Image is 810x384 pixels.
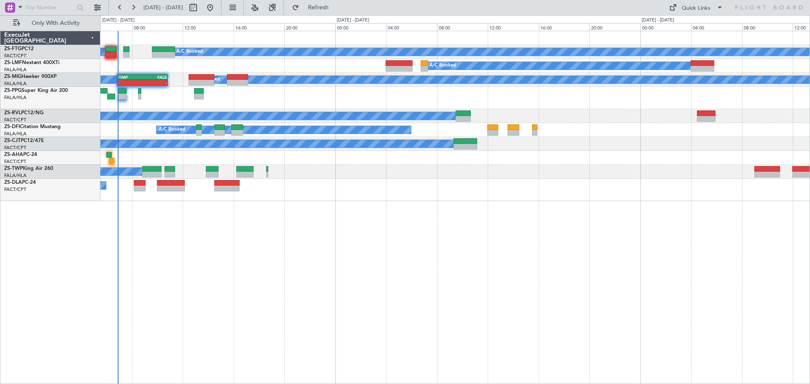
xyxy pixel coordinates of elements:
[4,88,22,93] span: ZS-PPG
[26,1,74,14] input: Trip Number
[142,75,167,80] div: FALE
[429,59,456,72] div: A/C Booked
[4,166,53,171] a: ZS-TWPKing Air 260
[288,1,339,14] button: Refresh
[4,145,26,151] a: FACT/CPT
[4,138,44,143] a: ZS-CJTPC12/47E
[4,152,37,157] a: ZS-AHAPC-24
[4,124,20,129] span: ZS-DFI
[118,80,143,85] div: -
[4,117,26,123] a: FACT/CPT
[337,17,369,24] div: [DATE] - [DATE]
[234,23,285,31] div: 16:00
[4,138,21,143] span: ZS-CJT
[665,1,727,14] button: Quick Links
[4,88,68,93] a: ZS-PPGSuper King Air 200
[4,158,26,165] a: FACT/CPT
[4,74,57,79] a: ZS-MIGHawker 900XP
[4,60,22,65] span: ZS-LMF
[102,17,135,24] div: [DATE] - [DATE]
[386,23,437,31] div: 04:00
[4,124,61,129] a: ZS-DFICitation Mustang
[4,180,22,185] span: ZS-DLA
[143,4,183,11] span: [DATE] - [DATE]
[22,20,89,26] span: Only With Activity
[691,23,742,31] div: 04:00
[183,23,234,31] div: 12:00
[4,46,34,51] a: ZS-FTGPC12
[4,74,22,79] span: ZS-MIG
[81,23,132,31] div: 04:00
[4,110,21,115] span: ZS-RVL
[159,124,185,136] div: A/C Booked
[4,180,36,185] a: ZS-DLAPC-24
[118,75,143,80] div: FIMP
[4,94,27,101] a: FALA/HLA
[4,172,27,179] a: FALA/HLA
[642,17,674,24] div: [DATE] - [DATE]
[335,23,386,31] div: 00:00
[142,80,167,85] div: -
[4,166,23,171] span: ZS-TWP
[176,46,203,58] div: A/C Booked
[301,5,336,11] span: Refresh
[4,53,26,59] a: FACT/CPT
[488,23,539,31] div: 12:00
[4,131,27,137] a: FALA/HLA
[132,23,183,31] div: 08:00
[742,23,793,31] div: 08:00
[589,23,640,31] div: 20:00
[9,16,92,30] button: Only With Activity
[4,46,22,51] span: ZS-FTG
[284,23,335,31] div: 20:00
[4,110,43,115] a: ZS-RVLPC12/NG
[4,152,23,157] span: ZS-AHA
[682,4,710,13] div: Quick Links
[4,60,59,65] a: ZS-LMFNextant 400XTi
[539,23,590,31] div: 16:00
[4,81,27,87] a: FALA/HLA
[4,186,26,193] a: FACT/CPT
[640,23,691,31] div: 00:00
[4,67,27,73] a: FALA/HLA
[437,23,488,31] div: 08:00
